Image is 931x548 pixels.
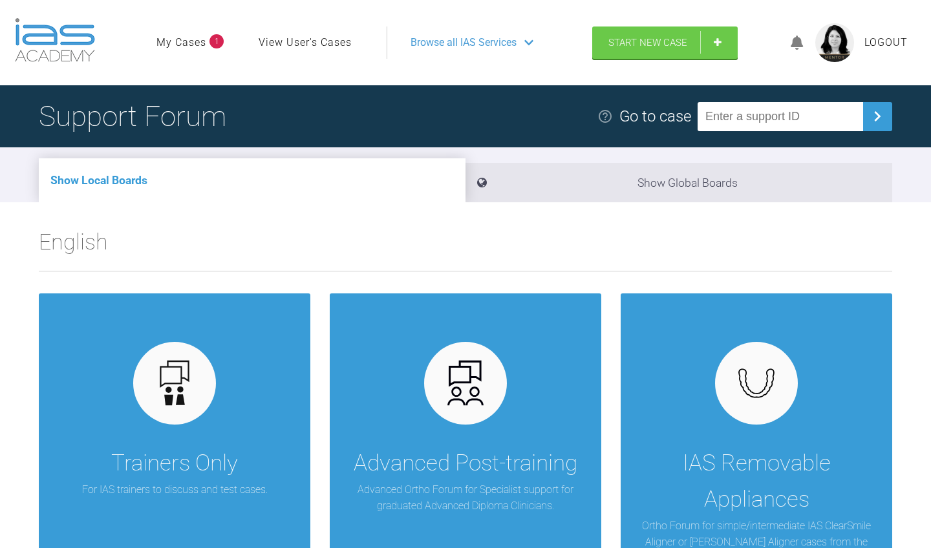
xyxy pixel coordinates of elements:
[39,158,465,202] li: Show Local Boards
[867,106,888,127] img: chevronRight.28bd32b0.svg
[259,34,352,51] a: View User's Cases
[640,445,873,518] div: IAS Removable Appliances
[597,109,613,124] img: help.e70b9f3d.svg
[156,34,206,51] a: My Cases
[150,358,200,408] img: default.3be3f38f.svg
[815,23,854,62] img: profile.png
[354,445,577,481] div: Advanced Post-training
[39,94,226,139] h1: Support Forum
[441,358,491,408] img: advanced.73cea251.svg
[619,104,691,129] div: Go to case
[411,34,517,51] span: Browse all IAS Services
[864,34,908,51] a: Logout
[82,481,268,498] p: For IAS trainers to discuss and test cases.
[349,481,582,514] p: Advanced Ortho Forum for Specialist support for graduated Advanced Diploma Clinicians.
[209,34,224,48] span: 1
[592,26,738,59] a: Start New Case
[39,224,892,271] h2: English
[111,445,238,481] div: Trainers Only
[732,364,782,402] img: removables.927eaa4e.svg
[608,37,687,48] span: Start New Case
[698,102,863,131] input: Enter a support ID
[465,163,892,202] li: Show Global Boards
[15,18,95,62] img: logo-light.3e3ef733.png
